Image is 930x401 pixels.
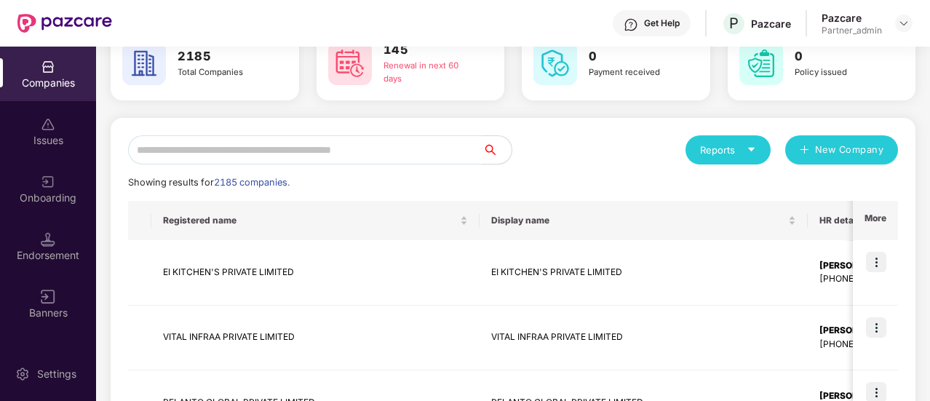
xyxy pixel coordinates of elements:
td: VITAL INFRAA PRIVATE LIMITED [151,306,480,371]
img: svg+xml;base64,PHN2ZyBpZD0iSXNzdWVzX2Rpc2FibGVkIiB4bWxucz0iaHR0cDovL3d3dy53My5vcmcvMjAwMC9zdmciIH... [41,117,55,132]
span: P [729,15,739,32]
span: Display name [491,215,785,226]
img: svg+xml;base64,PHN2ZyB4bWxucz0iaHR0cDovL3d3dy53My5vcmcvMjAwMC9zdmciIHdpZHRoPSI2MCIgaGVpZ2h0PSI2MC... [739,41,783,85]
span: New Company [815,143,884,157]
button: search [482,135,512,164]
img: svg+xml;base64,PHN2ZyB4bWxucz0iaHR0cDovL3d3dy53My5vcmcvMjAwMC9zdmciIHdpZHRoPSI2MCIgaGVpZ2h0PSI2MC... [122,41,166,85]
button: plusNew Company [785,135,898,164]
th: Registered name [151,201,480,240]
div: Payment received [589,66,680,79]
img: svg+xml;base64,PHN2ZyB3aWR0aD0iMjAiIGhlaWdodD0iMjAiIHZpZXdCb3g9IjAgMCAyMCAyMCIgZmlsbD0ibm9uZSIgeG... [41,175,55,189]
img: svg+xml;base64,PHN2ZyBpZD0iQ29tcGFuaWVzIiB4bWxucz0iaHR0cDovL3d3dy53My5vcmcvMjAwMC9zdmciIHdpZHRoPS... [41,60,55,74]
h3: 2185 [178,47,269,66]
td: EI KITCHEN'S PRIVATE LIMITED [151,240,480,306]
img: svg+xml;base64,PHN2ZyB4bWxucz0iaHR0cDovL3d3dy53My5vcmcvMjAwMC9zdmciIHdpZHRoPSI2MCIgaGVpZ2h0PSI2MC... [533,41,577,85]
div: Renewal in next 60 days [383,60,474,86]
h3: 145 [383,41,474,60]
div: Settings [33,367,81,381]
td: EI KITCHEN'S PRIVATE LIMITED [480,240,808,306]
img: svg+xml;base64,PHN2ZyB3aWR0aD0iMTYiIGhlaWdodD0iMTYiIHZpZXdCb3g9IjAgMCAxNiAxNiIgZmlsbD0ibm9uZSIgeG... [41,290,55,304]
th: Display name [480,201,808,240]
span: plus [800,145,809,156]
span: 2185 companies. [214,177,290,188]
div: Reports [700,143,756,157]
td: VITAL INFRAA PRIVATE LIMITED [480,306,808,371]
div: Pazcare [751,17,791,31]
img: svg+xml;base64,PHN2ZyBpZD0iU2V0dGluZy0yMHgyMCIgeG1sbnM9Imh0dHA6Ly93d3cudzMub3JnLzIwMDAvc3ZnIiB3aW... [15,367,30,381]
div: Pazcare [822,11,882,25]
img: icon [866,252,886,272]
img: svg+xml;base64,PHN2ZyB3aWR0aD0iMTQuNSIgaGVpZ2h0PSIxNC41IiB2aWV3Qm94PSIwIDAgMTYgMTYiIGZpbGw9Im5vbm... [41,232,55,247]
img: svg+xml;base64,PHN2ZyB4bWxucz0iaHR0cDovL3d3dy53My5vcmcvMjAwMC9zdmciIHdpZHRoPSI2MCIgaGVpZ2h0PSI2MC... [328,41,372,85]
h3: 0 [795,47,886,66]
span: Showing results for [128,177,290,188]
img: New Pazcare Logo [17,14,112,33]
img: icon [866,317,886,338]
span: caret-down [747,145,756,154]
img: svg+xml;base64,PHN2ZyBpZD0iSGVscC0zMngzMiIgeG1sbnM9Imh0dHA6Ly93d3cudzMub3JnLzIwMDAvc3ZnIiB3aWR0aD... [624,17,638,32]
div: Total Companies [178,66,269,79]
div: Get Help [644,17,680,29]
h3: 0 [589,47,680,66]
span: Registered name [163,215,457,226]
span: search [482,144,512,156]
div: Partner_admin [822,25,882,36]
th: More [853,201,898,240]
img: svg+xml;base64,PHN2ZyBpZD0iRHJvcGRvd24tMzJ4MzIiIHhtbG5zPSJodHRwOi8vd3d3LnczLm9yZy8yMDAwL3N2ZyIgd2... [898,17,910,29]
div: Policy issued [795,66,886,79]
